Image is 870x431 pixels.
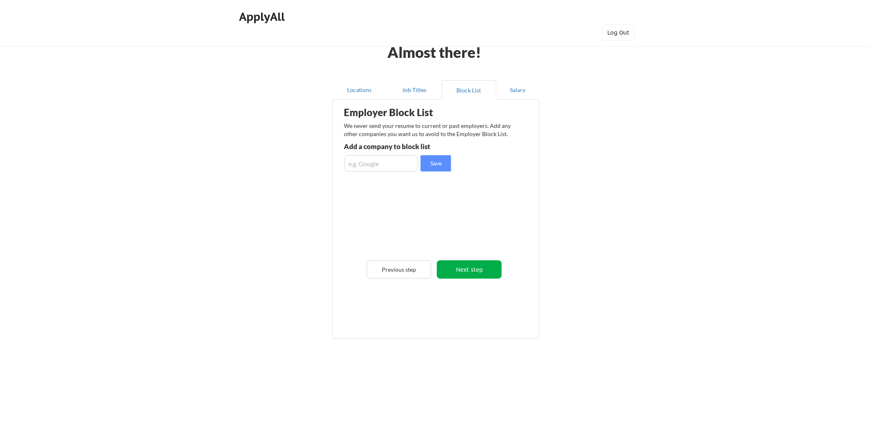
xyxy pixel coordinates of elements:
[239,10,287,24] div: ApplyAll
[344,122,516,138] div: We never send your resume to current or past employers. Add any other companies you want us to av...
[496,80,539,100] button: Salary
[332,80,387,100] button: Locations
[437,260,502,279] button: Next step
[344,155,418,172] input: e.g. Google
[421,155,451,172] button: Save
[344,108,472,117] div: Employer Block List
[387,80,442,100] button: Job Titles
[442,80,496,100] button: Block List
[602,24,635,41] button: Log Out
[344,143,464,150] div: Add a company to block list
[378,45,491,59] div: Almost there!
[367,260,432,279] button: Previous step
